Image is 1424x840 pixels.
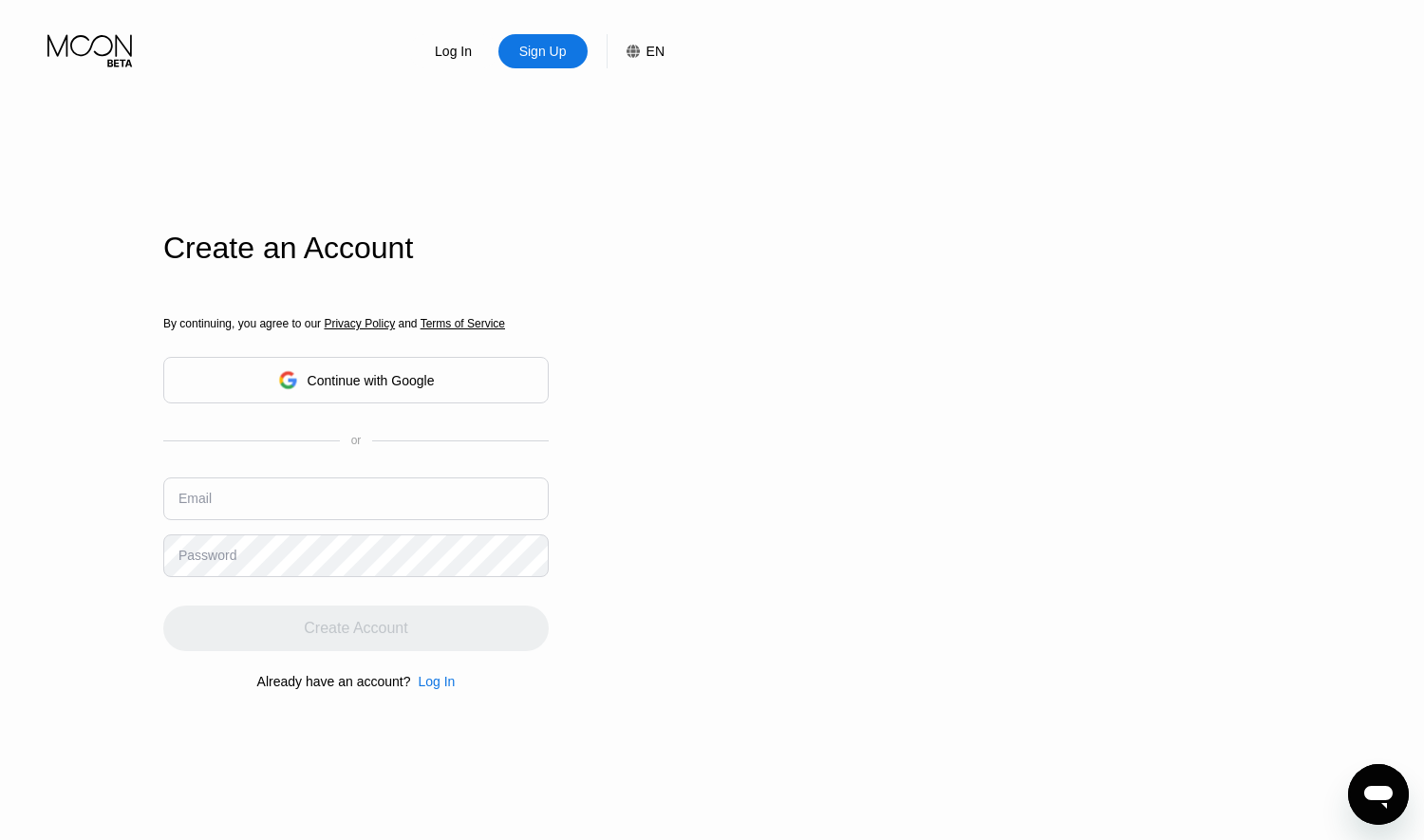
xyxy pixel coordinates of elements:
div: Create an Account [163,231,549,266]
div: Log In [433,42,474,61]
div: Password [178,548,236,563]
div: By continuing, you agree to our [163,317,549,330]
div: EN [607,34,665,68]
span: Privacy Policy [324,317,395,330]
div: EN [646,44,665,59]
div: Log In [409,34,498,68]
div: or [351,434,362,447]
div: Email [178,491,212,506]
div: Log In [410,674,455,689]
div: Sign Up [517,42,569,61]
div: Sign Up [498,34,588,68]
div: Continue with Google [163,357,549,403]
div: Log In [418,674,455,689]
div: Continue with Google [308,373,435,388]
span: and [395,317,421,330]
iframe: Button to launch messaging window [1348,764,1409,825]
div: Already have an account? [257,674,411,689]
span: Terms of Service [421,317,505,330]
